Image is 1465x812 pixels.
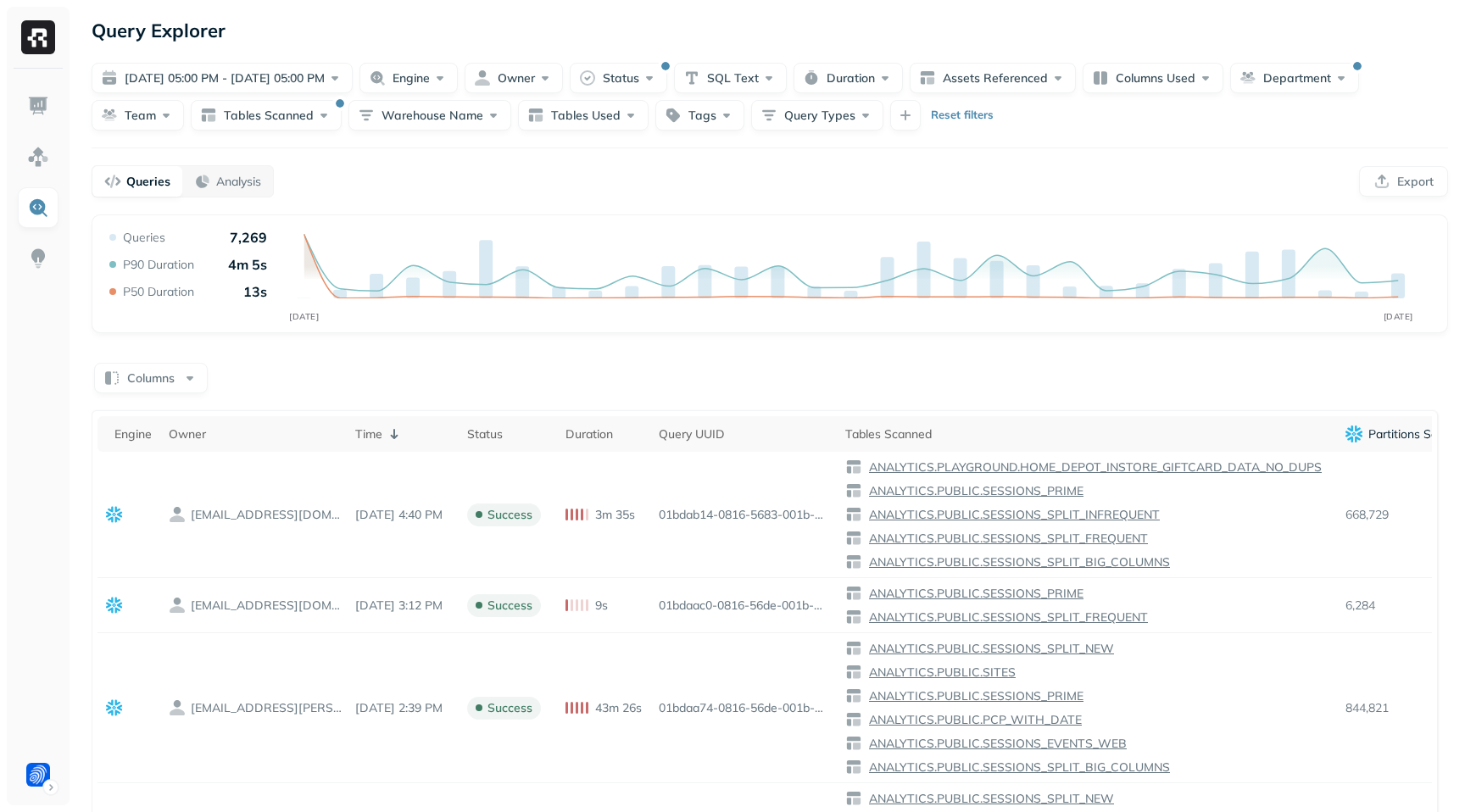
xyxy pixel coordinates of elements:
[862,712,1082,728] a: ANALYTICS.PUBLIC.PCP_WITH_DATE
[595,507,635,523] p: 3m 35s
[655,100,744,131] button: Tags
[794,63,903,93] button: Duration
[348,100,511,131] button: Warehouse Name
[123,284,194,300] p: P50 Duration
[845,609,862,626] img: table
[123,230,165,246] p: Queries
[1083,63,1223,93] button: Columns Used
[866,736,1127,752] p: ANALYTICS.PUBLIC.SESSIONS_EVENTS_WEB
[866,759,1170,776] p: ANALYTICS.PUBLIC.SESSIONS_SPLIT_BIG_COLUMNS
[862,586,1083,602] a: ANALYTICS.PUBLIC.SESSIONS_PRIME
[845,482,862,499] img: table
[1359,166,1448,197] button: Export
[845,530,862,547] img: table
[866,554,1170,570] p: ANALYTICS.PUBLIC.SESSIONS_SPLIT_BIG_COLUMNS
[21,20,55,54] img: Ryft
[169,699,186,716] img: owner
[355,598,450,614] p: Jul 13, 2025 3:12 PM
[845,687,862,704] img: table
[26,763,50,787] img: Forter
[230,229,267,246] p: 7,269
[169,506,186,523] img: owner
[866,665,1016,681] p: ANALYTICS.PUBLIC.SITES
[465,63,563,93] button: Owner
[94,363,208,393] button: Columns
[862,507,1160,523] a: ANALYTICS.PUBLIC.SESSIONS_SPLIT_INFREQUENT
[570,63,667,93] button: Status
[216,174,261,190] p: Analysis
[487,598,532,614] p: success
[845,759,862,776] img: table
[866,531,1148,547] p: ANALYTICS.PUBLIC.SESSIONS_SPLIT_FREQUENT
[114,426,152,442] div: Engine
[862,609,1148,626] a: ANALYTICS.PUBLIC.SESSIONS_SPLIT_FREQUENT
[866,586,1083,602] p: ANALYTICS.PUBLIC.SESSIONS_PRIME
[862,759,1170,776] a: ANALYTICS.PUBLIC.SESSIONS_SPLIT_BIG_COLUMNS
[289,311,319,322] tspan: [DATE]
[862,641,1114,657] a: ANALYTICS.PUBLIC.SESSIONS_SPLIT_NEW
[191,700,343,716] p: SHIRA.KLEIN@FORTER.COM
[866,609,1148,626] p: ANALYTICS.PUBLIC.SESSIONS_SPLIT_FREQUENT
[862,665,1016,681] a: ANALYTICS.PUBLIC.SITES
[845,426,1329,442] div: Tables Scanned
[565,426,642,442] div: Duration
[866,641,1114,657] p: ANALYTICS.PUBLIC.SESSIONS_SPLIT_NEW
[751,100,883,131] button: Query Types
[169,426,338,442] div: Owner
[659,700,828,716] p: 01bdaa74-0816-56de-001b-59034e1a19f2
[862,459,1322,476] a: ANALYTICS.PLAYGROUND.HOME_DEPOT_INSTORE_GIFTCARD_DATA_NO_DUPS
[845,506,862,523] img: table
[92,15,226,46] p: Query Explorer
[866,688,1083,704] p: ANALYTICS.PUBLIC.SESSIONS_PRIME
[866,483,1083,499] p: ANALYTICS.PUBLIC.SESSIONS_PRIME
[355,507,450,523] p: Jul 13, 2025 4:40 PM
[27,95,49,117] img: Dashboard
[1384,311,1413,322] tspan: [DATE]
[845,459,862,476] img: table
[866,459,1322,476] p: ANALYTICS.PLAYGROUND.HOME_DEPOT_INSTORE_GIFTCARD_DATA_NO_DUPS
[866,507,1160,523] p: ANALYTICS.PUBLIC.SESSIONS_SPLIT_INFREQUENT
[845,790,862,807] img: table
[862,736,1127,752] a: ANALYTICS.PUBLIC.SESSIONS_EVENTS_WEB
[845,585,862,602] img: table
[243,283,267,300] p: 13s
[126,174,170,190] p: Queries
[845,735,862,752] img: table
[169,597,186,614] img: owner
[1230,63,1359,93] button: Department
[123,257,194,273] p: P90 Duration
[659,507,828,523] p: 01bdab14-0816-5683-001b-59034e21c3d2
[359,63,458,93] button: Engine
[862,531,1148,547] a: ANALYTICS.PUBLIC.SESSIONS_SPLIT_FREQUENT
[931,107,994,124] p: Reset filters
[862,483,1083,499] a: ANALYTICS.PUBLIC.SESSIONS_PRIME
[228,256,267,273] p: 4m 5s
[862,554,1170,570] a: ANALYTICS.PUBLIC.SESSIONS_SPLIT_BIG_COLUMNS
[866,712,1082,728] p: ANALYTICS.PUBLIC.PCP_WITH_DATE
[595,700,642,716] p: 43m 26s
[191,100,342,131] button: Tables Scanned
[659,426,828,442] div: Query UUID
[674,63,787,93] button: SQL Text
[92,100,184,131] button: Team
[518,100,649,131] button: Tables Used
[845,553,862,570] img: table
[845,711,862,728] img: table
[487,700,532,716] p: success
[27,146,49,168] img: Assets
[487,507,532,523] p: success
[27,247,49,270] img: Insights
[866,791,1114,807] p: ANALYTICS.PUBLIC.SESSIONS_SPLIT_NEW
[910,63,1076,93] button: Assets Referenced
[659,598,828,614] p: 01bdaac0-0816-56de-001b-59034e1ccade
[862,791,1114,807] a: ANALYTICS.PUBLIC.SESSIONS_SPLIT_NEW
[191,507,343,523] p: HADAS.RAM@FORTER.COM
[862,688,1083,704] a: ANALYTICS.PUBLIC.SESSIONS_PRIME
[467,426,549,442] div: Status
[191,598,343,614] p: ODED.HALAMISH@FORTER.COM
[845,664,862,681] img: table
[355,424,450,444] div: Time
[845,640,862,657] img: table
[595,598,608,614] p: 9s
[27,197,49,219] img: Query Explorer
